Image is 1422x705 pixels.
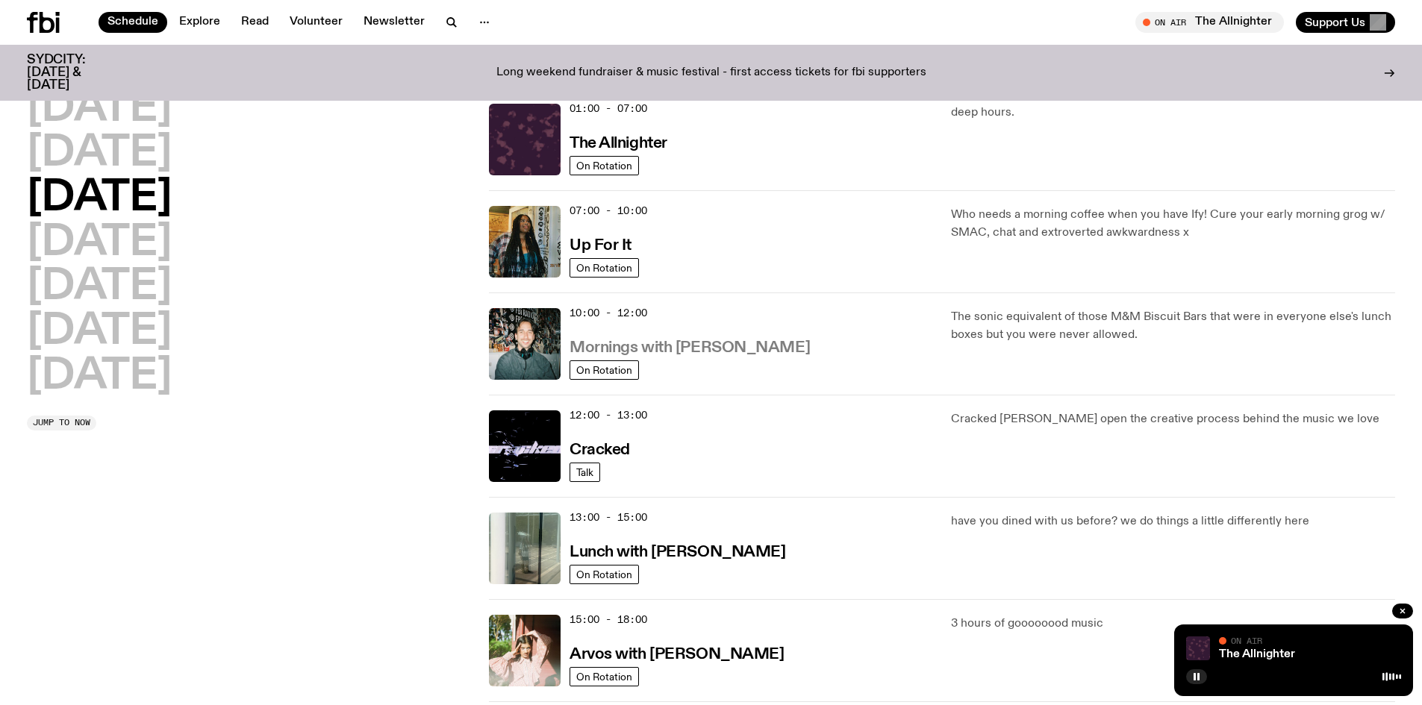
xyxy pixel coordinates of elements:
[27,356,172,398] button: [DATE]
[570,235,632,254] a: Up For It
[576,262,632,273] span: On Rotation
[570,101,647,116] span: 01:00 - 07:00
[951,206,1395,242] p: Who needs a morning coffee when you have Ify! Cure your early morning grog w/ SMAC, chat and extr...
[355,12,434,33] a: Newsletter
[27,178,172,219] button: [DATE]
[570,510,647,524] span: 13:00 - 15:00
[99,12,167,33] a: Schedule
[570,204,647,218] span: 07:00 - 10:00
[576,568,632,580] span: On Rotation
[570,565,639,584] a: On Rotation
[27,133,172,175] button: [DATE]
[570,337,810,356] a: Mornings with [PERSON_NAME]
[1231,636,1262,645] span: On Air
[489,615,561,686] img: Maleeka stands outside on a balcony. She is looking at the camera with a serious expression, and ...
[570,612,647,627] span: 15:00 - 18:00
[576,160,632,171] span: On Rotation
[570,360,639,380] a: On Rotation
[570,463,600,482] a: Talk
[27,311,172,353] button: [DATE]
[570,258,639,278] a: On Rotation
[27,222,172,264] button: [DATE]
[489,206,561,278] img: Ify - a Brown Skin girl with black braided twists, looking up to the side with her tongue stickin...
[951,104,1395,122] p: deep hours.
[576,364,632,375] span: On Rotation
[570,667,639,686] a: On Rotation
[570,644,784,662] a: Arvos with [PERSON_NAME]
[570,306,647,320] span: 10:00 - 12:00
[232,12,278,33] a: Read
[570,238,632,254] h3: Up For It
[33,419,90,427] span: Jump to now
[570,133,667,151] a: The Allnighter
[951,513,1395,530] p: have you dined with us before? we do things a little differently here
[27,266,172,308] button: [DATE]
[576,671,632,682] span: On Rotation
[951,615,1395,633] p: 3 hours of goooooood music
[570,408,647,422] span: 12:00 - 13:00
[281,12,352,33] a: Volunteer
[570,439,630,458] a: Cracked
[576,466,593,477] span: Talk
[27,416,96,430] button: Jump to now
[570,136,667,151] h3: The Allnighter
[951,410,1395,428] p: Cracked [PERSON_NAME] open the creative process behind the music we love
[496,66,926,80] p: Long weekend fundraiser & music festival - first access tickets for fbi supporters
[951,308,1395,344] p: The sonic equivalent of those M&M Biscuit Bars that were in everyone else's lunch boxes but you w...
[570,340,810,356] h3: Mornings with [PERSON_NAME]
[570,647,784,662] h3: Arvos with [PERSON_NAME]
[1135,12,1284,33] button: On AirThe Allnighter
[1219,648,1295,660] a: The Allnighter
[570,542,785,560] a: Lunch with [PERSON_NAME]
[27,88,172,130] button: [DATE]
[570,545,785,560] h3: Lunch with [PERSON_NAME]
[489,410,561,482] img: Logo for Podcast Cracked. Black background, with white writing, with glass smashing graphics
[1296,12,1395,33] button: Support Us
[1305,16,1365,29] span: Support Us
[489,308,561,380] img: Radio presenter Ben Hansen sits in front of a wall of photos and an fbi radio sign. Film photo. B...
[27,54,122,92] h3: SYDCITY: [DATE] & [DATE]
[170,12,229,33] a: Explore
[570,156,639,175] a: On Rotation
[570,442,630,458] h3: Cracked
